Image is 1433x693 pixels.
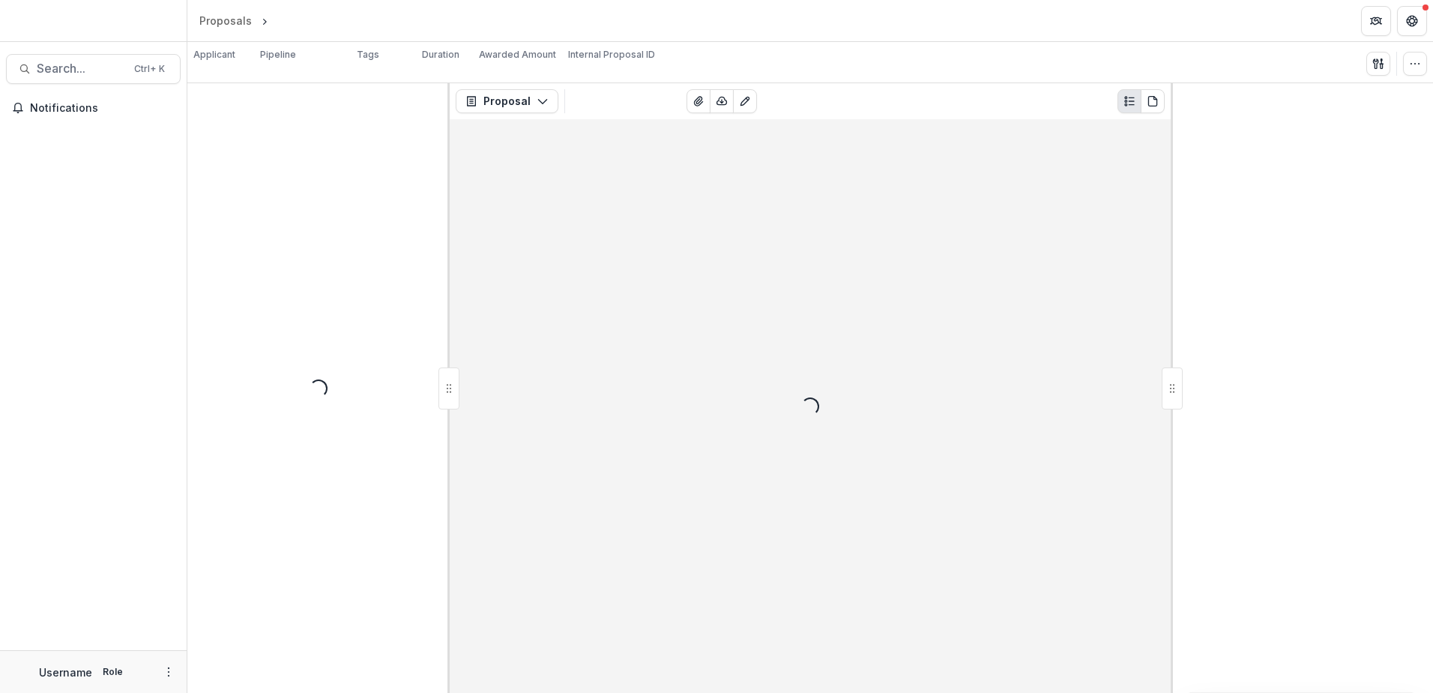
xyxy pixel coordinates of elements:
p: Internal Proposal ID [568,48,655,61]
p: Role [98,665,127,679]
button: Plaintext view [1117,89,1141,113]
button: Proposal [456,89,558,113]
button: View Attached Files [687,89,711,113]
button: Search... [6,54,181,84]
div: Proposals [199,13,252,28]
span: Search... [37,61,125,76]
button: PDF view [1141,89,1165,113]
p: Applicant [193,48,235,61]
nav: breadcrumb [193,10,335,31]
a: Proposals [193,10,258,31]
button: Partners [1361,6,1391,36]
span: Notifications [30,102,175,115]
p: Pipeline [260,48,296,61]
button: Get Help [1397,6,1427,36]
button: Notifications [6,96,181,120]
p: Duration [422,48,459,61]
button: Edit as form [733,89,757,113]
p: Username [39,664,92,680]
button: More [160,663,178,681]
div: Ctrl + K [131,61,168,77]
p: Tags [357,48,379,61]
p: Awarded Amount [479,48,556,61]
